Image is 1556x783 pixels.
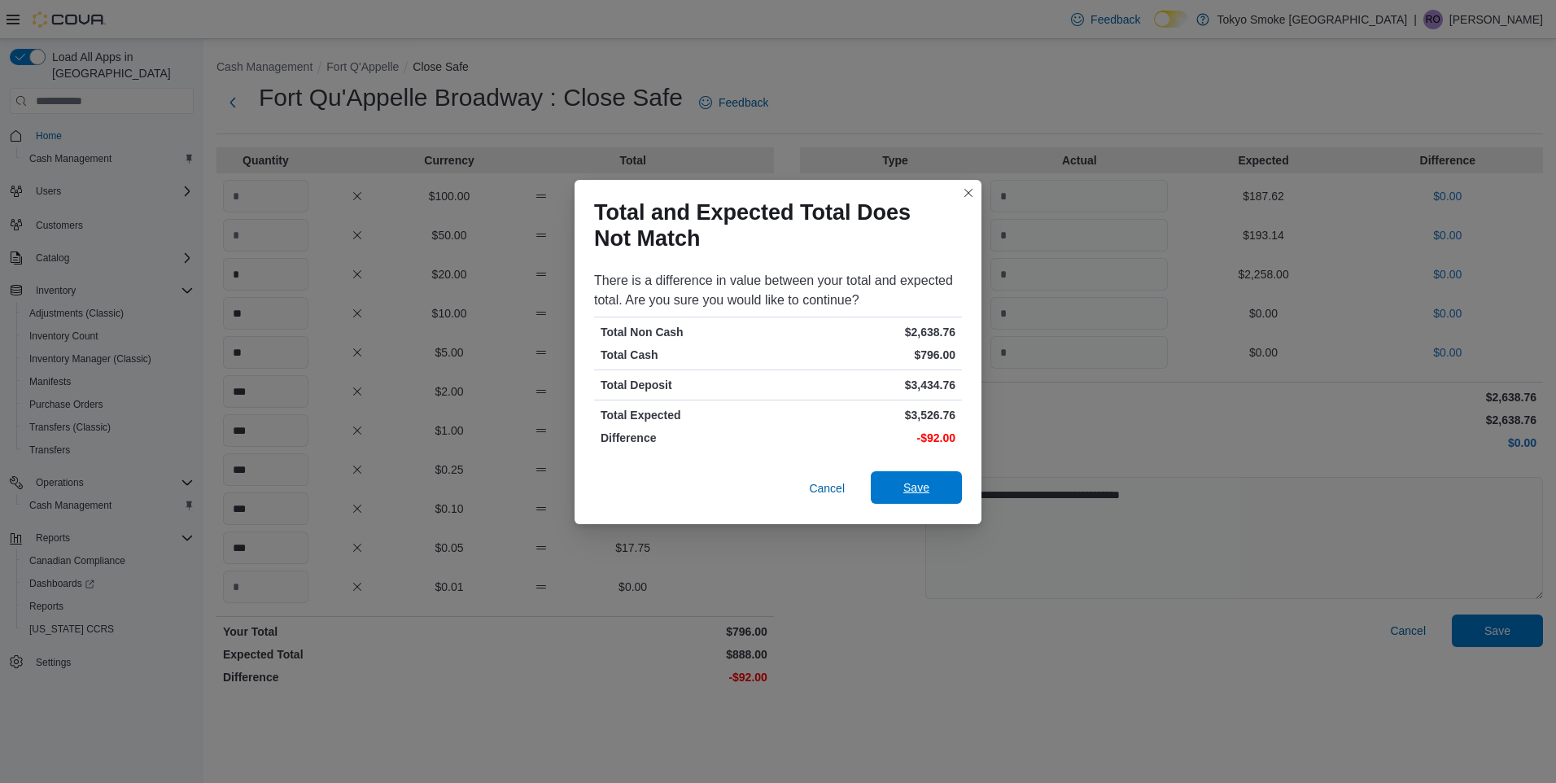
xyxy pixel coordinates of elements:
[601,430,775,446] p: Difference
[903,479,929,496] span: Save
[594,271,962,310] div: There is a difference in value between your total and expected total. Are you sure you would like...
[809,480,845,496] span: Cancel
[871,471,962,504] button: Save
[781,324,955,340] p: $2,638.76
[594,199,949,252] h1: Total and Expected Total Does Not Match
[959,183,978,203] button: Closes this modal window
[601,347,775,363] p: Total Cash
[601,377,775,393] p: Total Deposit
[601,324,775,340] p: Total Non Cash
[802,472,851,505] button: Cancel
[781,377,955,393] p: $3,434.76
[781,430,955,446] p: -$92.00
[781,347,955,363] p: $796.00
[601,407,775,423] p: Total Expected
[781,407,955,423] p: $3,526.76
